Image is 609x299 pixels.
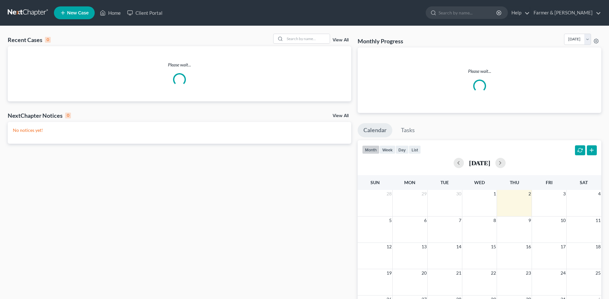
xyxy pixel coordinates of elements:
span: 25 [595,269,601,277]
span: 12 [386,243,392,251]
span: 3 [562,190,566,198]
span: Fri [546,180,552,185]
a: Home [97,7,124,19]
span: 17 [560,243,566,251]
span: 13 [421,243,427,251]
span: 23 [525,269,532,277]
div: 0 [65,113,71,118]
span: 15 [490,243,497,251]
a: Tasks [395,123,421,137]
span: 18 [595,243,601,251]
span: Sun [370,180,380,185]
span: 21 [456,269,462,277]
span: 5 [388,217,392,224]
a: Client Portal [124,7,166,19]
span: Wed [474,180,485,185]
a: Help [508,7,530,19]
div: 0 [45,37,51,43]
span: 11 [595,217,601,224]
span: Sat [580,180,588,185]
p: Please wait... [363,68,596,74]
span: 16 [525,243,532,251]
span: Thu [510,180,519,185]
div: NextChapter Notices [8,112,71,119]
span: 29 [421,190,427,198]
span: 7 [458,217,462,224]
h2: [DATE] [469,159,490,166]
input: Search by name... [285,34,330,43]
span: 8 [493,217,497,224]
span: 9 [528,217,532,224]
span: 14 [456,243,462,251]
p: Please wait... [8,62,351,68]
button: list [409,145,421,154]
span: Tue [440,180,449,185]
span: 6 [423,217,427,224]
span: 30 [456,190,462,198]
div: Recent Cases [8,36,51,44]
span: 4 [597,190,601,198]
button: month [362,145,379,154]
input: Search by name... [439,7,497,19]
a: View All [333,114,349,118]
span: 22 [490,269,497,277]
span: New Case [67,11,89,15]
button: week [379,145,396,154]
span: Mon [404,180,415,185]
span: 19 [386,269,392,277]
span: 24 [560,269,566,277]
span: 2 [528,190,532,198]
span: 10 [560,217,566,224]
a: Farmer & [PERSON_NAME] [530,7,601,19]
button: day [396,145,409,154]
span: 20 [421,269,427,277]
a: Calendar [358,123,392,137]
span: 28 [386,190,392,198]
p: No notices yet! [13,127,346,133]
h3: Monthly Progress [358,37,403,45]
span: 1 [493,190,497,198]
a: View All [333,38,349,42]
